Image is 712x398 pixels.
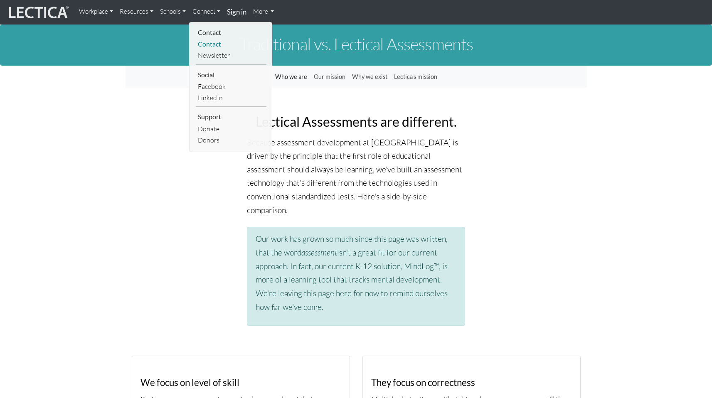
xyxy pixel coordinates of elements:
[76,3,116,20] a: Workplace
[196,68,266,81] li: Social
[227,7,246,16] strong: Sign in
[371,378,572,388] h4: They focus on correctness
[157,3,189,20] a: Schools
[196,135,266,146] a: Donors
[224,3,250,21] a: Sign in
[391,69,441,85] a: Lectica's mission
[189,3,224,20] a: Connect
[247,136,465,217] p: Because assessment development at [GEOGRAPHIC_DATA] is driven by the principle that the first rol...
[196,39,266,50] a: Contact
[7,5,69,20] img: lecticalive
[256,232,456,314] p: Our work has grown so much since this page was written, that the word isn't a great fit for our c...
[196,26,266,39] li: Contact
[272,69,310,85] a: Who we are
[250,3,278,20] a: More
[196,123,266,135] a: Donate
[196,81,266,92] a: Facebook
[310,69,349,85] a: Our mission
[247,114,465,129] h2: Lectical Assessments are different.
[196,110,266,123] li: Support
[116,3,157,20] a: Resources
[196,92,266,103] a: LinkedIn
[301,248,337,258] i: assessment
[349,69,391,85] a: Why we exist
[126,35,587,53] h1: Traditional vs. Lectical Assessments
[140,378,341,388] h4: We focus on level of skill
[196,50,266,61] a: Newsletter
